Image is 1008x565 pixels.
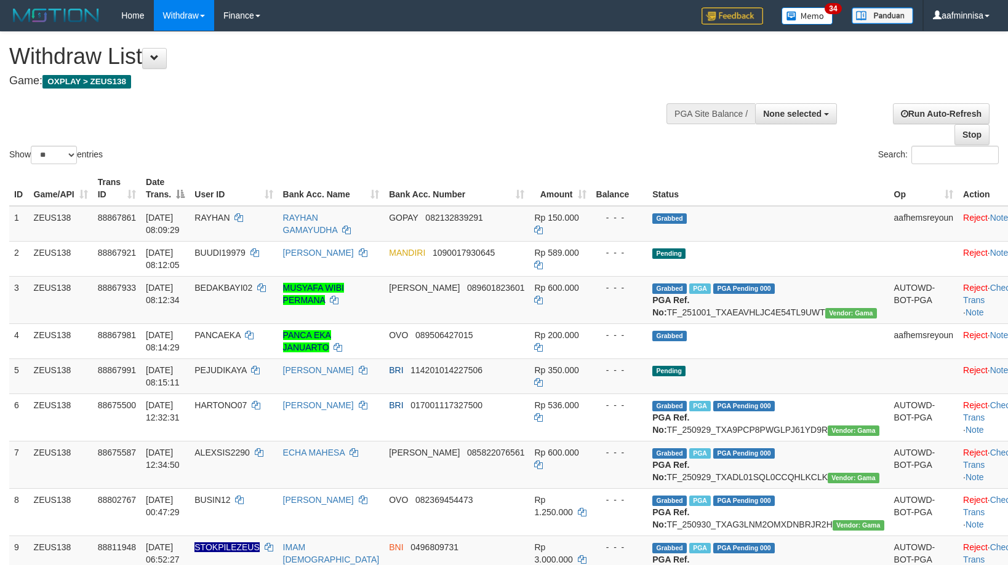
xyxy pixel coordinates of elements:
span: Copy 085822076561 to clipboard [467,448,524,457]
span: Rp 600.000 [534,283,578,293]
span: [PERSON_NAME] [389,283,460,293]
td: aafhemsreyoun [889,206,959,242]
span: Vendor URL: https://trx31.1velocity.biz [825,308,877,318]
span: 88867921 [98,248,136,258]
th: Game/API: activate to sort column ascending [29,171,93,206]
span: Rp 3.000.000 [534,542,572,564]
a: Note [966,307,984,317]
span: BNI [389,542,403,552]
a: [PERSON_NAME] [283,365,354,375]
span: HARTONO07 [194,400,247,410]
span: Vendor URL: https://trx31.1velocity.biz [828,425,879,436]
span: PGA Pending [713,401,775,411]
span: PGA Pending [713,543,775,553]
span: PGA Pending [713,496,775,506]
a: MUSYAFA WIBI PERMANA [283,283,344,305]
div: - - - [596,399,643,411]
span: 88867981 [98,330,136,340]
td: ZEUS138 [29,488,93,535]
span: PEJUDIKAYA [194,365,246,375]
span: 88867933 [98,283,136,293]
div: - - - [596,541,643,553]
td: 6 [9,393,29,441]
td: 8 [9,488,29,535]
span: Rp 536.000 [534,400,578,410]
span: PGA Pending [713,283,775,294]
a: Stop [954,124,990,145]
b: PGA Ref. No: [652,413,689,435]
span: Rp 350.000 [534,365,578,375]
span: Marked by aafpengsreynich [689,448,711,459]
td: AUTOWD-BOT-PGA [889,488,959,535]
span: 88867991 [98,365,136,375]
a: Reject [963,283,988,293]
span: Copy 089506427015 to clipboard [415,330,473,340]
span: PGA Pending [713,448,775,459]
div: - - - [596,211,643,224]
span: Grabbed [652,401,687,411]
span: BRI [389,365,403,375]
td: 4 [9,323,29,358]
a: Reject [963,213,988,223]
span: Copy 082369454473 to clipboard [415,495,473,505]
th: Bank Acc. Number: activate to sort column ascending [384,171,529,206]
img: MOTION_logo.png [9,6,103,25]
a: Note [966,425,984,435]
span: BUSIN12 [194,495,230,505]
a: Reject [963,365,988,375]
span: Rp 1.250.000 [534,495,572,517]
b: PGA Ref. No: [652,295,689,317]
span: ALEXSIS2290 [194,448,250,457]
span: Rp 150.000 [534,213,578,223]
span: Grabbed [652,283,687,294]
span: RAYHAN [194,213,230,223]
th: Bank Acc. Name: activate to sort column ascending [278,171,385,206]
div: - - - [596,247,643,259]
span: Grabbed [652,331,687,341]
td: TF_250930_TXAG3LNM2OMXDNBRJR2H [647,488,889,535]
span: Copy 114201014227506 to clipboard [410,365,482,375]
span: Rp 589.000 [534,248,578,258]
span: BUUDI19979 [194,248,246,258]
img: Feedback.jpg [702,7,763,25]
span: BEDAKBAYI02 [194,283,252,293]
a: Reject [963,400,988,410]
td: 5 [9,358,29,393]
input: Search: [911,146,999,164]
label: Show entries [9,146,103,164]
a: PANCA EKA JANUARTO [283,330,331,352]
a: Note [966,472,984,482]
td: AUTOWD-BOT-PGA [889,393,959,441]
span: Vendor URL: https://trx31.1velocity.biz [833,520,884,531]
span: Marked by aafsreyleap [689,543,711,553]
span: [DATE] 08:15:11 [146,365,180,387]
span: GOPAY [389,213,418,223]
th: Status [647,171,889,206]
td: TF_251001_TXAEAVHLJC4E54TL9UWT [647,276,889,323]
th: Balance [591,171,648,206]
th: Op: activate to sort column ascending [889,171,959,206]
th: Amount: activate to sort column ascending [529,171,591,206]
span: [DATE] 08:12:34 [146,283,180,305]
b: PGA Ref. No: [652,507,689,529]
td: ZEUS138 [29,241,93,276]
a: ECHA MAHESA [283,448,345,457]
span: 88867861 [98,213,136,223]
td: AUTOWD-BOT-PGA [889,276,959,323]
td: ZEUS138 [29,323,93,358]
span: Copy 1090017930645 to clipboard [433,248,495,258]
span: [DATE] 12:32:31 [146,400,180,422]
td: 1 [9,206,29,242]
span: 88802767 [98,495,136,505]
span: [PERSON_NAME] [389,448,460,457]
h1: Withdraw List [9,44,660,69]
a: Reject [963,248,988,258]
label: Search: [878,146,999,164]
span: OVO [389,495,408,505]
a: [PERSON_NAME] [283,495,354,505]
span: BRI [389,400,403,410]
span: 34 [825,3,841,14]
span: Grabbed [652,213,687,224]
a: Run Auto-Refresh [893,103,990,124]
th: Trans ID: activate to sort column ascending [93,171,141,206]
